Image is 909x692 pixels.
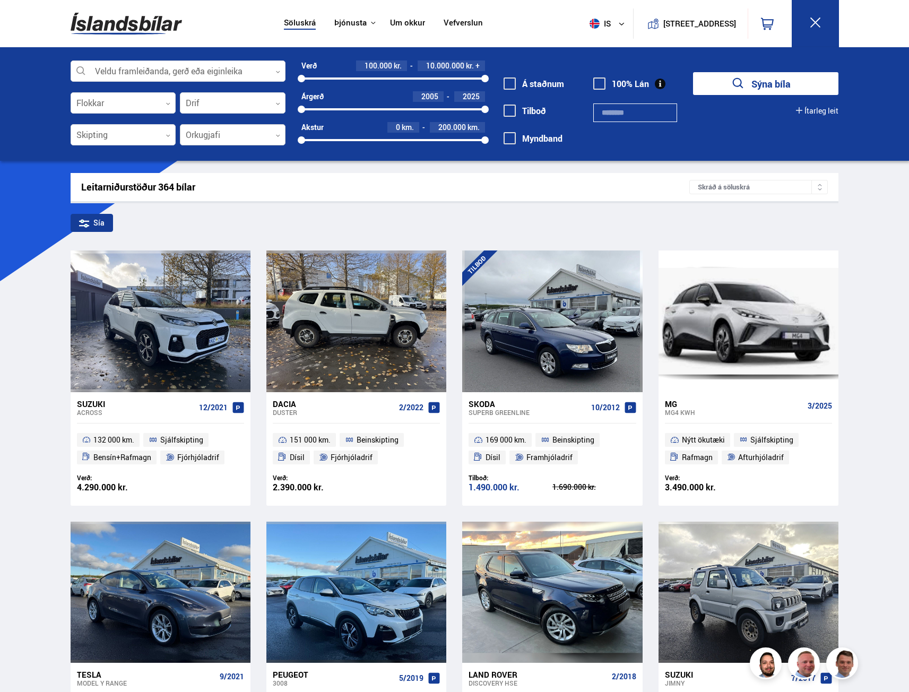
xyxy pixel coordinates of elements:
span: 7/2017 [791,674,816,682]
span: Sjálfskipting [160,434,203,446]
button: Þjónusta [334,18,367,28]
span: kr. [466,62,474,70]
div: Suzuki [77,399,195,409]
div: 2.390.000 kr. [273,483,357,492]
div: Peugeot [273,670,395,679]
span: + [475,62,480,70]
label: 100% Lán [593,79,649,89]
span: 100.000 [365,60,392,71]
button: Opna LiveChat spjallviðmót [8,4,40,36]
span: Beinskipting [357,434,399,446]
div: Skoda [469,399,586,409]
img: svg+xml;base64,PHN2ZyB4bWxucz0iaHR0cDovL3d3dy53My5vcmcvMjAwMC9zdmciIHdpZHRoPSI1MTIiIGhlaWdodD0iNT... [590,19,600,29]
span: 3/2025 [808,402,832,410]
span: kr. [394,62,402,70]
a: Skoda Superb GREENLINE 10/2012 169 000 km. Beinskipting Dísil Framhjóladrif Tilboð: 1.490.000 kr.... [462,392,642,506]
div: 1.490.000 kr. [469,483,552,492]
div: Duster [273,409,395,416]
span: Nýtt ökutæki [682,434,725,446]
button: Ítarleg leit [796,107,838,115]
span: Sjálfskipting [750,434,793,446]
div: Skráð á söluskrá [689,180,828,194]
div: Verð [301,62,317,70]
div: Jimny [665,679,787,687]
a: Dacia Duster 2/2022 151 000 km. Beinskipting Dísil Fjórhjóladrif Verð: 2.390.000 kr. [266,392,446,506]
a: [STREET_ADDRESS] [639,8,742,39]
span: Afturhjóladrif [738,451,784,464]
span: Dísil [290,451,305,464]
span: km. [468,123,480,132]
span: 2/2018 [612,672,636,681]
div: Land Rover [469,670,607,679]
img: siFngHWaQ9KaOqBr.png [790,649,821,681]
span: 2005 [421,91,438,101]
label: Myndband [504,134,562,143]
span: Fjórhjóladrif [331,451,373,464]
span: 0 [396,122,400,132]
img: nhp88E3Fdnt1Opn2.png [751,649,783,681]
div: Tilboð: [469,474,552,482]
span: 200.000 [438,122,466,132]
div: Superb GREENLINE [469,409,586,416]
div: 3008 [273,679,395,687]
div: MG [665,399,803,409]
span: Dísil [486,451,500,464]
div: 1.690.000 kr. [552,483,636,491]
a: MG MG4 KWH 3/2025 Nýtt ökutæki Sjálfskipting Rafmagn Afturhjóladrif Verð: 3.490.000 kr. [659,392,838,506]
a: Vefverslun [444,18,483,29]
span: 2025 [463,91,480,101]
img: FbJEzSuNWCJXmdc-.webp [828,649,860,681]
button: Sýna bíla [693,72,838,95]
div: Verð: [665,474,749,482]
span: 10/2012 [591,403,620,412]
div: Akstur [301,123,324,132]
span: Beinskipting [552,434,594,446]
a: Suzuki Across 12/2021 132 000 km. Sjálfskipting Bensín+Rafmagn Fjórhjóladrif Verð: 4.290.000 kr. [71,392,250,506]
button: [STREET_ADDRESS] [668,19,732,28]
div: Sía [71,214,113,232]
div: Verð: [77,474,161,482]
label: Á staðnum [504,79,564,89]
div: Tesla [77,670,215,679]
span: 151 000 km. [290,434,331,446]
span: Bensín+Rafmagn [93,451,151,464]
div: Dacia [273,399,395,409]
div: Discovery HSE [469,679,607,687]
span: 5/2019 [399,674,423,682]
span: km. [402,123,414,132]
div: MG4 KWH [665,409,803,416]
a: Söluskrá [284,18,316,29]
span: 169 000 km. [486,434,526,446]
div: Model Y RANGE [77,679,215,687]
a: Um okkur [390,18,425,29]
div: Árgerð [301,92,324,101]
span: 132 000 km. [93,434,134,446]
span: 10.000.000 [426,60,464,71]
div: Across [77,409,195,416]
div: Verð: [273,474,357,482]
span: 9/2021 [220,672,244,681]
div: Leitarniðurstöður 364 bílar [81,181,690,193]
span: 2/2022 [399,403,423,412]
span: Framhjóladrif [526,451,573,464]
label: Tilboð [504,106,546,116]
span: is [585,19,612,29]
img: G0Ugv5HjCgRt.svg [71,6,182,41]
span: 12/2021 [199,403,228,412]
div: Suzuki [665,670,787,679]
div: 4.290.000 kr. [77,483,161,492]
button: is [585,8,633,39]
span: Fjórhjóladrif [177,451,219,464]
span: Rafmagn [682,451,713,464]
div: 3.490.000 kr. [665,483,749,492]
